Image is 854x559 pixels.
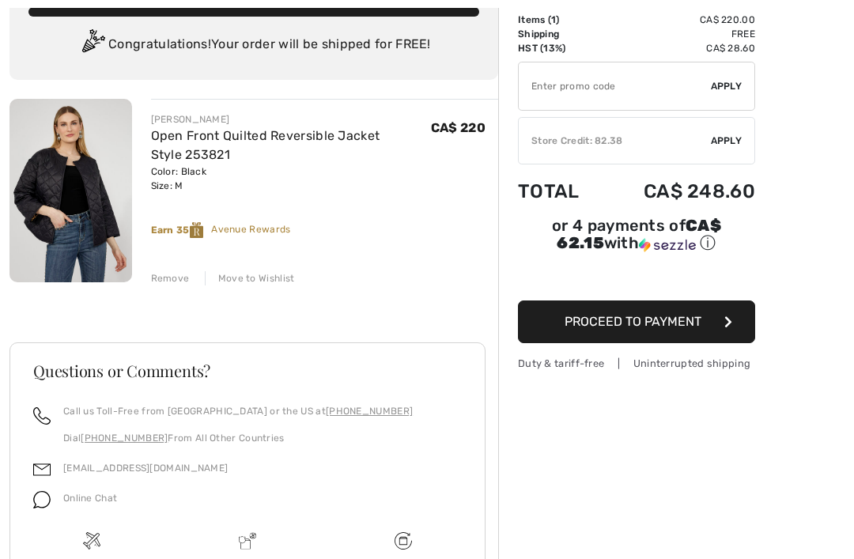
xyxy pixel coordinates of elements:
td: Items ( ) [518,13,602,27]
span: Online Chat [63,493,117,504]
img: Free shipping on orders over $99 [83,532,100,550]
td: HST (13%) [518,41,602,55]
input: Promo code [519,62,711,110]
img: Open Front Quilted Reversible Jacket Style 253821 [9,99,132,282]
iframe: PayPal-paypal [518,259,755,295]
td: CA$ 220.00 [602,13,755,27]
span: Apply [711,79,743,93]
div: or 4 payments of with [518,218,755,254]
div: Remove [151,271,190,285]
td: CA$ 248.60 [602,164,755,218]
img: Sezzle [639,238,696,252]
span: 1 [551,14,556,25]
p: Dial From All Other Countries [63,431,413,445]
img: Free shipping on orders over $99 [395,532,412,550]
td: CA$ 28.60 [602,41,755,55]
span: Proceed to Payment [565,314,701,329]
img: Delivery is a breeze since we pay the duties! [239,532,256,550]
h3: Questions or Comments? [33,363,462,379]
div: Move to Wishlist [205,271,295,285]
div: or 4 payments ofCA$ 62.15withSezzle Click to learn more about Sezzle [518,218,755,259]
td: Total [518,164,602,218]
td: Free [602,27,755,41]
img: email [33,461,51,478]
img: call [33,407,51,425]
div: [PERSON_NAME] [151,112,431,127]
div: Congratulations! Your order will be shipped for FREE! [28,29,479,61]
img: Congratulation2.svg [77,29,108,61]
div: Duty & tariff-free | Uninterrupted shipping [518,356,755,371]
img: chat [33,491,51,508]
button: Proceed to Payment [518,300,755,343]
div: Store Credit: 82.38 [519,134,711,148]
a: [PHONE_NUMBER] [81,432,168,444]
a: [EMAIL_ADDRESS][DOMAIN_NAME] [63,463,228,474]
span: Apply [711,134,743,148]
p: Call us Toll-Free from [GEOGRAPHIC_DATA] or the US at [63,404,413,418]
a: [PHONE_NUMBER] [326,406,413,417]
img: Reward-Logo.svg [190,222,204,238]
span: CA$ 62.15 [557,216,721,252]
div: Color: Black Size: M [151,164,431,193]
a: Open Front Quilted Reversible Jacket Style 253821 [151,128,380,162]
div: Avenue Rewards [151,222,499,238]
td: Shipping [518,27,602,41]
strong: Earn 35 [151,225,212,236]
span: CA$ 220 [431,120,486,135]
